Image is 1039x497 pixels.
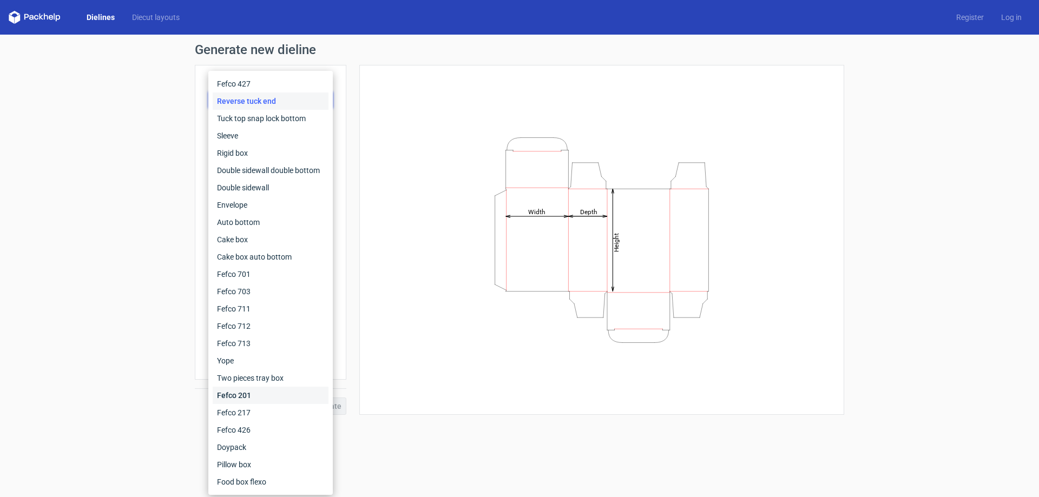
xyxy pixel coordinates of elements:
div: Yope [213,352,328,369]
div: Pillow box [213,456,328,473]
div: Fefco 426 [213,421,328,439]
div: Fefco 711 [213,300,328,317]
div: Rigid box [213,144,328,162]
div: Tuck top snap lock bottom [213,110,328,127]
div: Fefco 427 [213,75,328,92]
tspan: Width [528,208,545,215]
div: Envelope [213,196,328,214]
div: Reverse tuck end [213,92,328,110]
div: Auto bottom [213,214,328,231]
div: Fefco 201 [213,387,328,404]
div: Fefco 712 [213,317,328,335]
a: Log in [992,12,1030,23]
div: Cake box auto bottom [213,248,328,266]
div: Two pieces tray box [213,369,328,387]
h1: Generate new dieline [195,43,844,56]
div: Fefco 701 [213,266,328,283]
div: Fefco 713 [213,335,328,352]
div: Double sidewall double bottom [213,162,328,179]
tspan: Height [613,233,620,251]
div: Fefco 217 [213,404,328,421]
div: Doypack [213,439,328,456]
div: Sleeve [213,127,328,144]
div: Fefco 703 [213,283,328,300]
a: Dielines [78,12,123,23]
tspan: Depth [580,208,597,215]
div: Cake box [213,231,328,248]
div: Food box flexo [213,473,328,491]
a: Diecut layouts [123,12,188,23]
a: Register [948,12,992,23]
div: Double sidewall [213,179,328,196]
